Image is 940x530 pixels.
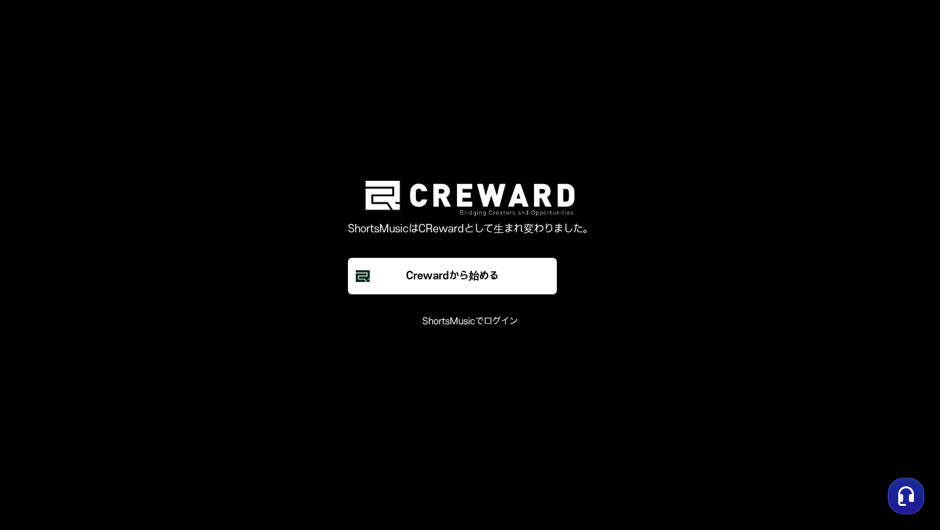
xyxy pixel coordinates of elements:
button: ShortsMusicでログイン [422,315,518,328]
font: ShortsMusicでログイン [422,316,518,327]
font: ShortsMusicはCRewardとして生まれ変わりました。 [348,223,593,235]
font: Crewardから始める [406,270,499,282]
img: クルーカードのロゴ [366,181,574,215]
button: Crewardから始める [348,258,557,294]
a: Crewardから始める [348,258,593,294]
